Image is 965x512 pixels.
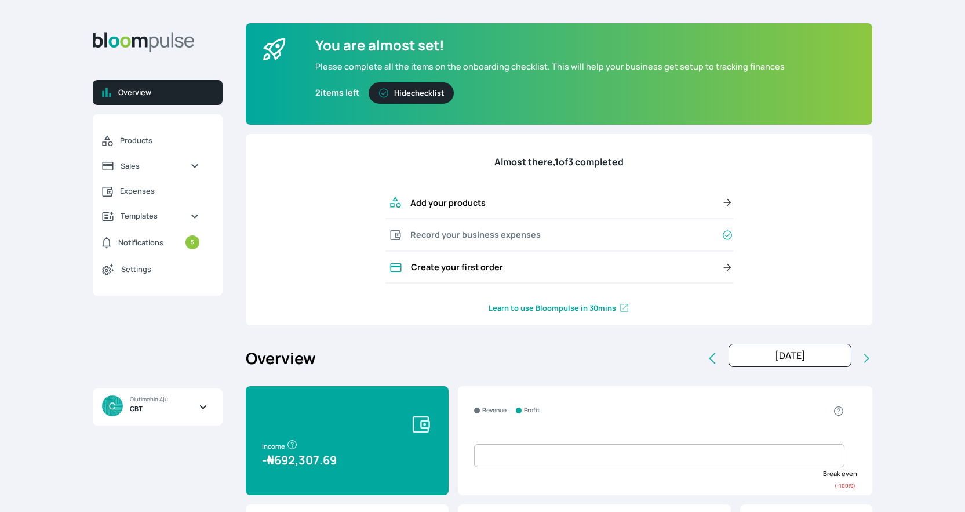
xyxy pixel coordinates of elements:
[835,482,855,489] small: ( -100 %)
[109,399,116,413] span: C
[118,87,213,98] span: Overview
[262,442,298,451] span: Income
[93,80,223,105] a: Overview
[185,235,199,249] small: 5
[93,228,209,256] a: Notifications5
[267,452,274,468] span: ₦
[93,204,209,228] a: Templates
[489,303,616,314] span: Learn to use Bloompulse in 30mins
[489,302,630,314] a: Learn to use Bloompulse in 30mins
[411,261,722,274] p: Create your first order
[315,86,359,99] p: 2 items left
[93,256,209,282] a: Settings
[93,154,209,179] a: Sales
[121,210,181,221] span: Templates
[482,406,507,415] small: Revenue
[494,155,624,169] p: Almost there, 1 of 3 completed
[118,237,163,248] span: Notifications
[262,452,337,468] span: - 692,307.69
[369,82,454,104] button: Hidechecklist
[121,161,181,172] span: Sales
[93,179,209,204] a: Expenses
[121,264,199,275] span: Settings
[315,35,858,60] p: You are almost set!
[93,128,209,154] a: Products
[410,228,722,241] p: Record your business expenses
[120,186,199,197] span: Expenses
[410,197,722,209] p: Add your products
[315,60,858,73] p: Please complete all the items on the onboarding checklist. This will help your business get setup...
[93,32,195,52] img: Bloom Logo
[120,135,199,146] span: Products
[130,404,143,414] span: CBT
[524,406,540,415] small: Profit
[246,347,316,371] h2: Overview
[130,395,168,404] span: Olutimehin Aju
[93,23,223,498] aside: Sidebar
